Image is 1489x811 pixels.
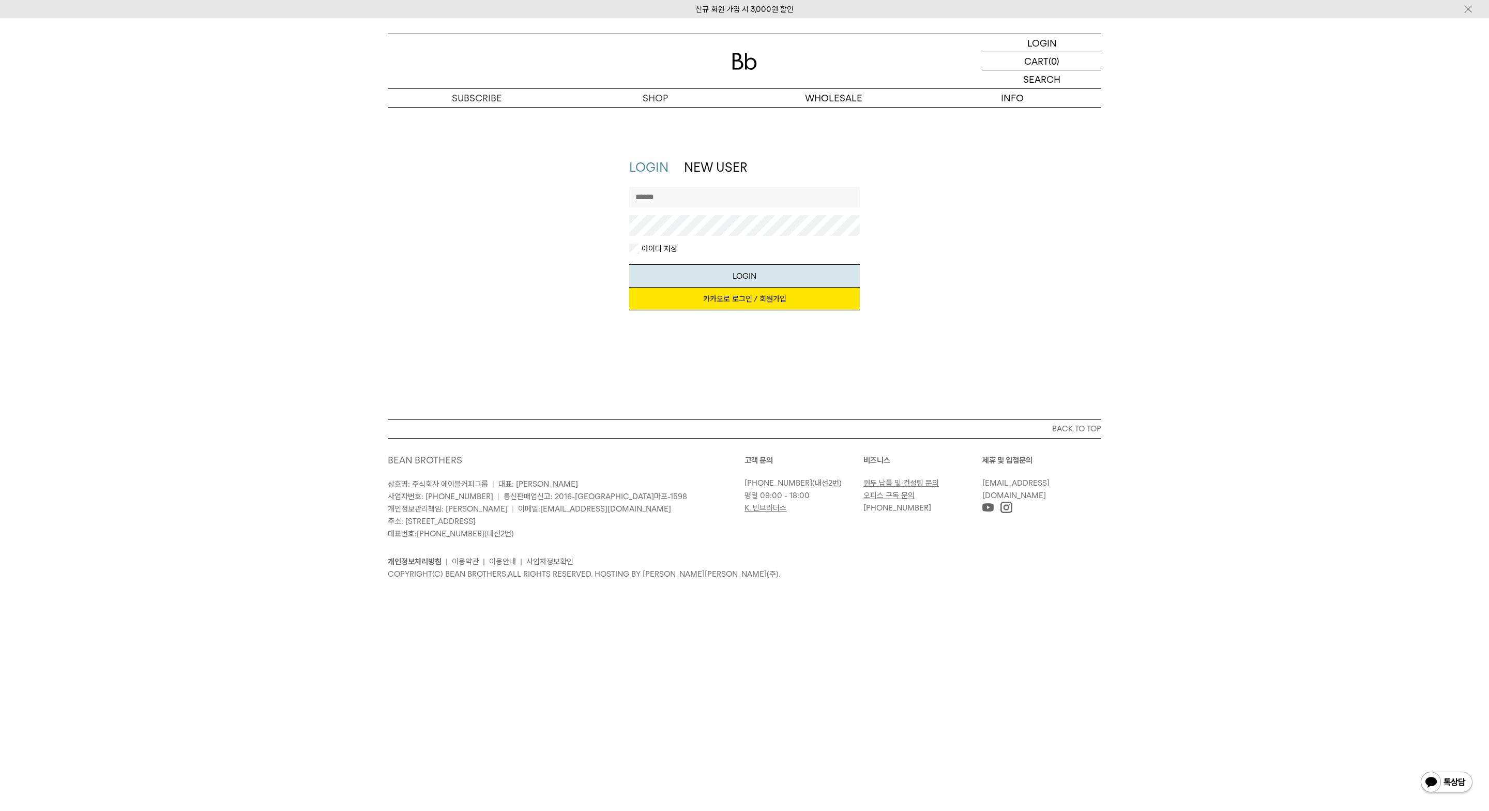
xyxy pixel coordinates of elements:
a: 이용약관 [452,557,479,566]
p: INFO [923,89,1101,107]
span: 개인정보관리책임: [PERSON_NAME] [388,504,508,514]
p: SEARCH [1023,70,1060,88]
p: COPYRIGHT(C) BEAN BROTHERS. ALL RIGHTS RESERVED. HOSTING BY [PERSON_NAME][PERSON_NAME](주). [388,568,1101,580]
span: | [492,479,494,489]
a: NEW USER [684,160,747,175]
label: 아이디 저장 [640,244,677,254]
span: 대표: [PERSON_NAME] [498,479,578,489]
p: 평일 09:00 - 18:00 [744,489,858,502]
a: SUBSCRIBE [388,89,566,107]
a: [PHONE_NUMBER] [744,478,812,488]
a: [EMAIL_ADDRESS][DOMAIN_NAME] [540,504,671,514]
span: | [512,504,514,514]
a: BEAN BROTHERS [388,455,462,465]
a: SHOP [566,89,744,107]
a: 개인정보처리방침 [388,557,442,566]
span: 이메일: [518,504,671,514]
p: (내선2번) [744,477,858,489]
span: 상호명: 주식회사 에이블커피그룹 [388,479,488,489]
span: | [497,492,499,501]
span: 사업자번호: [PHONE_NUMBER] [388,492,493,501]
a: K. 빈브라더스 [744,503,786,513]
p: 제휴 및 입점문의 [982,454,1101,467]
li: | [446,555,448,568]
a: CART (0) [982,52,1101,70]
li: | [483,555,485,568]
p: (0) [1049,52,1059,70]
a: 원두 납품 및 컨설팅 문의 [863,478,939,488]
img: 카카오톡 채널 1:1 채팅 버튼 [1420,771,1473,795]
li: | [520,555,522,568]
p: LOGIN [1027,34,1057,52]
a: 카카오로 로그인 / 회원가입 [629,288,860,310]
a: 이용안내 [489,557,516,566]
a: [PHONE_NUMBER] [417,529,484,538]
p: 고객 문의 [744,454,863,467]
p: CART [1024,52,1049,70]
a: [PHONE_NUMBER] [863,503,931,513]
span: 주소: [STREET_ADDRESS] [388,517,476,526]
span: 통신판매업신고: 2016-[GEOGRAPHIC_DATA]마포-1598 [504,492,687,501]
button: LOGIN [629,264,860,288]
p: 비즈니스 [863,454,982,467]
a: LOGIN [629,160,668,175]
p: WHOLESALE [744,89,923,107]
a: [EMAIL_ADDRESS][DOMAIN_NAME] [982,478,1050,500]
a: 사업자정보확인 [526,557,573,566]
span: 대표번호: (내선2번) [388,529,514,538]
button: BACK TO TOP [388,419,1101,438]
a: 오피스 구독 문의 [863,491,915,500]
a: 신규 회원 가입 시 3,000원 할인 [695,5,794,14]
img: 로고 [732,53,757,70]
a: LOGIN [982,34,1101,52]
